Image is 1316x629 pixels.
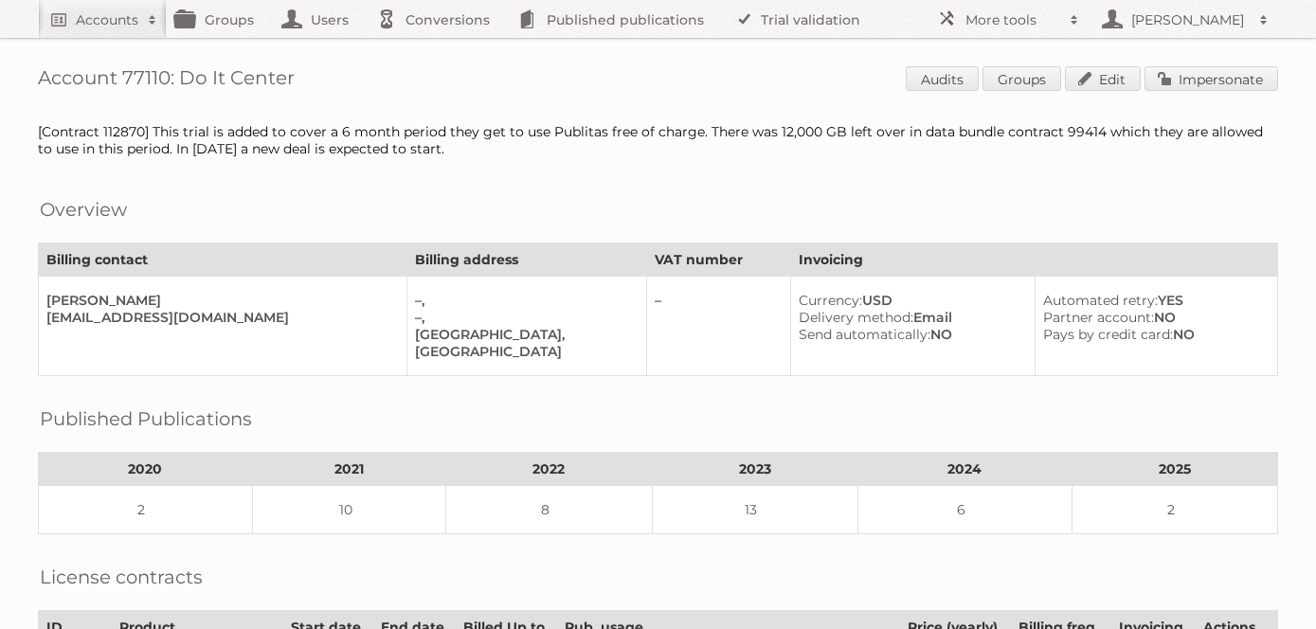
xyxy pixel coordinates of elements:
span: Automated retry: [1043,292,1158,309]
div: Email [799,309,1020,326]
td: 2 [39,486,253,534]
th: Invoicing [790,243,1277,277]
th: 2025 [1072,453,1277,486]
h2: [PERSON_NAME] [1127,10,1250,29]
td: 8 [446,486,652,534]
td: 13 [652,486,857,534]
th: 2020 [39,453,253,486]
td: 2 [1072,486,1277,534]
h1: Account 77110: Do It Center [38,66,1278,95]
th: 2023 [652,453,857,486]
th: 2022 [446,453,652,486]
th: 2021 [252,453,446,486]
div: NO [799,326,1020,343]
span: Send automatically: [799,326,930,343]
div: USD [799,292,1020,309]
h2: Accounts [76,10,138,29]
div: YES [1043,292,1262,309]
td: 10 [252,486,446,534]
a: Impersonate [1145,66,1278,91]
div: NO [1043,326,1262,343]
div: [PERSON_NAME] [46,292,391,309]
h2: More tools [965,10,1060,29]
span: Pays by credit card: [1043,326,1173,343]
h2: Overview [40,195,127,224]
div: [Contract 112870] This trial is added to cover a 6 month period they get to use Publitas free of ... [38,123,1278,157]
div: [EMAIL_ADDRESS][DOMAIN_NAME] [46,309,391,326]
th: 2024 [857,453,1072,486]
div: NO [1043,309,1262,326]
a: Edit [1065,66,1141,91]
a: Groups [982,66,1061,91]
td: – [646,277,790,376]
span: Partner account: [1043,309,1154,326]
h2: Published Publications [40,404,252,433]
div: [GEOGRAPHIC_DATA] [415,343,631,360]
th: Billing address [406,243,646,277]
th: Billing contact [39,243,407,277]
h2: License contracts [40,563,203,591]
div: –, [415,309,631,326]
span: Currency: [799,292,862,309]
th: VAT number [646,243,790,277]
div: [GEOGRAPHIC_DATA], [415,326,631,343]
td: 6 [857,486,1072,534]
span: Delivery method: [799,309,913,326]
div: –, [415,292,631,309]
a: Audits [906,66,979,91]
